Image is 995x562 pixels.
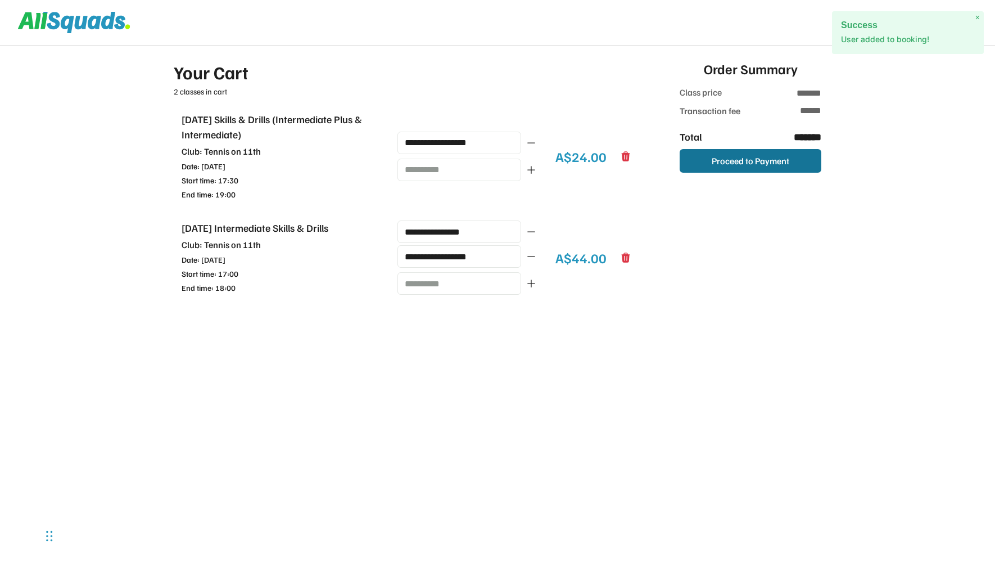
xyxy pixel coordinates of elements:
div: A$44.00 [555,248,607,268]
div: Date: [DATE] [182,160,378,172]
div: Class price [680,86,742,101]
div: Transaction fee [680,104,742,118]
div: Start time: 17:30 [182,174,378,186]
div: [DATE] Intermediate Skills & Drills [182,221,378,236]
button: Proceed to Payment [680,149,821,173]
div: End time: 18:00 [182,282,378,294]
p: User added to booking! [841,34,975,45]
div: Total [680,129,742,145]
div: 2 classes in cart [174,86,639,97]
div: End time: 19:00 [182,188,378,200]
div: Club: Tennis on 11th [182,145,378,158]
h2: Success [841,20,975,30]
div: Start time: 17:00 [182,268,378,280]
div: Your Cart [174,59,639,86]
span: × [975,13,980,23]
div: A$24.00 [555,146,607,167]
div: Club: Tennis on 11th [182,238,378,251]
div: Order Summary [704,59,798,79]
div: [DATE] Skills & Drills (Intermediate Plus & Intermediate) [182,112,378,142]
div: Date: [DATE] [182,254,378,266]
